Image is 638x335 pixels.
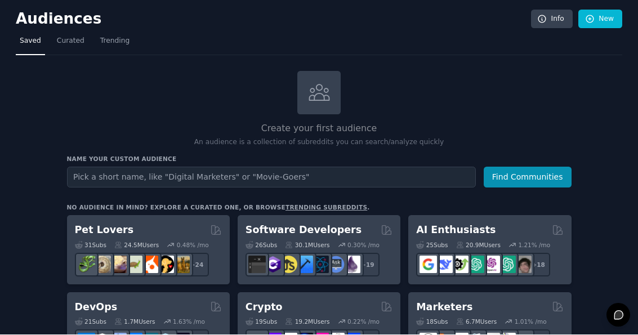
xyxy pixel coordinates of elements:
[53,33,88,56] a: Curated
[177,242,209,249] div: 0.48 % /mo
[456,318,497,326] div: 6.7M Users
[114,242,159,249] div: 24.5M Users
[356,253,380,277] div: + 19
[67,138,572,148] p: An audience is a collection of subreddits you can search/analyze quickly
[100,37,130,47] span: Trending
[347,318,380,326] div: 0.22 % /mo
[93,256,111,274] img: ballpython
[527,253,550,277] div: + 18
[531,10,573,29] a: Info
[16,33,45,56] a: Saved
[67,155,572,163] h3: Name your custom audience
[246,242,277,249] div: 26 Sub s
[280,256,297,274] img: learnjavascript
[125,256,142,274] img: turtle
[347,242,380,249] div: 0.30 % /mo
[515,318,547,326] div: 1.01 % /mo
[57,37,84,47] span: Curated
[173,318,205,326] div: 1.63 % /mo
[467,256,484,274] img: chatgpt_promptDesign
[16,11,531,29] h2: Audiences
[75,242,106,249] div: 31 Sub s
[514,256,532,274] img: ArtificalIntelligence
[67,167,476,188] input: Pick a short name, like "Digital Marketers" or "Movie-Goers"
[456,242,501,249] div: 20.9M Users
[416,318,448,326] div: 18 Sub s
[451,256,469,274] img: AItoolsCatalog
[67,204,370,212] div: No audience in mind? Explore a curated one, or browse .
[343,256,360,274] img: elixir
[157,256,174,274] img: PetAdvice
[172,256,190,274] img: dogbreed
[420,256,437,274] img: GoogleGeminiAI
[285,204,367,211] a: trending subreddits
[114,318,155,326] div: 1.7M Users
[246,224,362,238] h2: Software Developers
[578,10,622,29] a: New
[264,256,282,274] img: csharp
[20,37,41,47] span: Saved
[78,256,95,274] img: herpetology
[498,256,516,274] img: chatgpt_prompts_
[67,122,572,136] h2: Create your first audience
[96,33,133,56] a: Trending
[285,242,329,249] div: 30.1M Users
[246,318,277,326] div: 19 Sub s
[518,242,550,249] div: 1.21 % /mo
[416,301,472,315] h2: Marketers
[75,318,106,326] div: 21 Sub s
[75,301,118,315] h2: DevOps
[311,256,329,274] img: reactnative
[327,256,345,274] img: AskComputerScience
[285,318,329,326] div: 19.2M Users
[484,167,572,188] button: Find Communities
[248,256,266,274] img: software
[435,256,453,274] img: DeepSeek
[246,301,283,315] h2: Crypto
[416,242,448,249] div: 25 Sub s
[109,256,127,274] img: leopardgeckos
[483,256,500,274] img: OpenAIDev
[416,224,496,238] h2: AI Enthusiasts
[296,256,313,274] img: iOSProgramming
[185,253,209,277] div: + 24
[141,256,158,274] img: cockatiel
[75,224,134,238] h2: Pet Lovers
